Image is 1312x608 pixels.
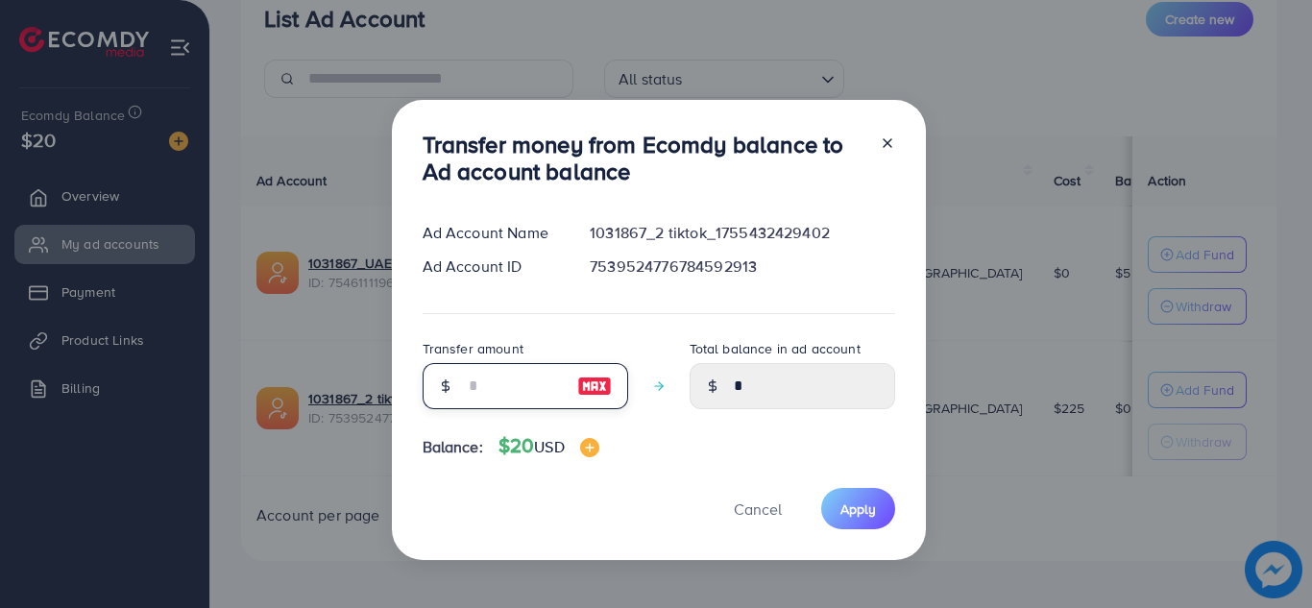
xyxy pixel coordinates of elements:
img: image [577,375,612,398]
div: 7539524776784592913 [574,255,910,278]
button: Cancel [710,488,806,529]
h3: Transfer money from Ecomdy balance to Ad account balance [423,131,864,186]
button: Apply [821,488,895,529]
div: Ad Account ID [407,255,575,278]
div: 1031867_2 tiktok_1755432429402 [574,222,910,244]
div: Ad Account Name [407,222,575,244]
span: USD [534,436,564,457]
img: image [580,438,599,457]
span: Balance: [423,436,483,458]
label: Total balance in ad account [690,339,861,358]
span: Apply [840,499,876,519]
h4: $20 [498,434,599,458]
label: Transfer amount [423,339,523,358]
span: Cancel [734,499,782,520]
